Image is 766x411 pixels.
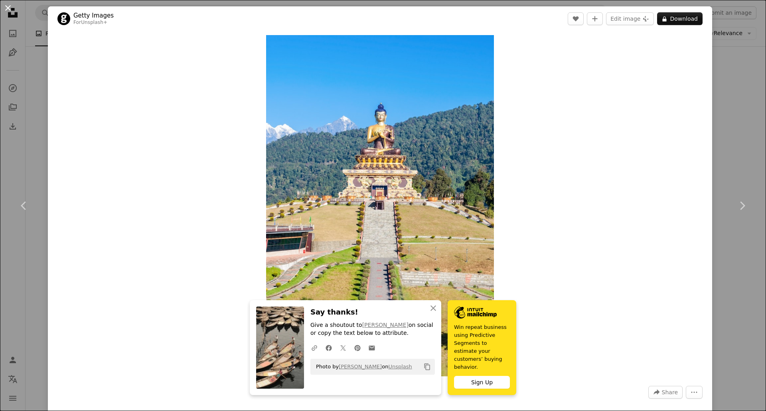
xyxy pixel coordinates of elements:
button: Copy to clipboard [421,360,434,374]
button: Zoom in on this image [266,35,494,376]
h3: Say thanks! [310,307,435,318]
button: Share this image [648,386,683,399]
button: Download [657,12,703,25]
div: For [73,20,114,26]
span: Win repeat business using Predictive Segments to estimate your customers’ buying behavior. [454,323,510,371]
a: Share on Twitter [336,340,350,356]
img: file-1690386555781-336d1949dad1image [454,307,497,319]
a: Next [718,167,766,244]
img: Go to Getty Images's profile [57,12,70,25]
a: [PERSON_NAME] [339,364,382,370]
button: Add to Collection [587,12,603,25]
a: Share on Pinterest [350,340,365,356]
p: Give a shoutout to on social or copy the text below to attribute. [310,321,435,337]
button: Edit image [606,12,654,25]
a: Share over email [365,340,379,356]
button: More Actions [686,386,703,399]
span: Share [662,386,678,398]
a: Share on Facebook [322,340,336,356]
button: Like [568,12,584,25]
a: Unsplash+ [81,20,107,25]
a: Win repeat business using Predictive Segments to estimate your customers’ buying behavior.Sign Up [448,300,516,395]
a: Getty Images [73,12,114,20]
div: Sign Up [454,376,510,389]
a: [PERSON_NAME] [362,322,409,328]
a: Unsplash [388,364,412,370]
img: The Buddha Park of Ravangla, also known as Tathagata Tsal, is situated near Rabong in South Sikki... [266,35,494,376]
span: Photo by on [312,360,412,373]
